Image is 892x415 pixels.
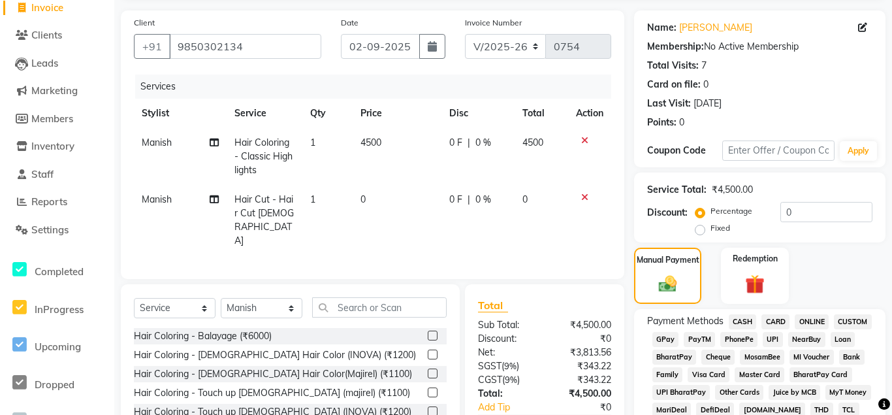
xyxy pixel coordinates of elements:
[478,374,502,386] span: CGST
[468,346,545,359] div: Net:
[449,193,462,207] span: 0 F
[134,386,410,400] div: Hair Coloring - Touch up [DEMOGRAPHIC_DATA] (majirel) (₹1100)
[468,136,470,150] span: |
[35,378,74,391] span: Dropped
[701,59,707,73] div: 7
[739,273,771,297] img: _gift.svg
[468,401,557,414] a: Add Tip
[441,99,515,128] th: Disc
[31,168,54,180] span: Staff
[169,34,321,59] input: Search by Name/Mobile/Email/Code
[679,116,684,129] div: 0
[788,332,825,347] span: NearBuy
[652,332,679,347] span: GPay
[710,222,730,234] label: Fixed
[722,141,835,161] input: Enter Offer / Coupon Code
[710,205,752,217] label: Percentage
[468,318,545,332] div: Sub Total:
[310,193,315,205] span: 1
[840,141,877,161] button: Apply
[31,1,63,14] span: Invoice
[134,367,412,381] div: Hair Coloring - [DEMOGRAPHIC_DATA] Hair Color(Majirel) (₹1100)
[3,112,111,127] a: Members
[31,84,78,97] span: Marketing
[35,265,84,278] span: Completed
[134,329,272,343] div: Hair Coloring - Balayage (₹6000)
[31,57,58,69] span: Leads
[227,99,302,128] th: Service
[468,359,545,373] div: ( )
[360,137,381,148] span: 4500
[647,183,707,197] div: Service Total:
[134,34,170,59] button: +91
[712,183,753,197] div: ₹4,500.00
[35,340,81,353] span: Upcoming
[637,254,699,266] label: Manual Payment
[789,350,834,365] span: MI Voucher
[31,112,73,125] span: Members
[735,367,784,382] span: Master Card
[703,78,709,91] div: 0
[475,136,491,150] span: 0 %
[310,137,315,148] span: 1
[234,137,293,176] span: Hair Coloring - Classic Highlights
[545,359,621,373] div: ₹343.22
[652,367,683,382] span: Family
[35,303,84,316] span: InProgress
[478,299,508,312] span: Total
[647,40,872,54] div: No Active Membership
[3,167,111,182] a: Staff
[545,318,621,332] div: ₹4,500.00
[3,195,111,210] a: Reports
[142,193,172,205] span: Manish
[522,137,543,148] span: 4500
[557,401,620,414] div: ₹0
[647,116,677,129] div: Points:
[449,136,462,150] span: 0 F
[647,78,701,91] div: Card on file:
[720,332,757,347] span: PhonePe
[647,59,699,73] div: Total Visits:
[729,314,757,329] span: CASH
[475,193,491,207] span: 0 %
[545,387,621,401] div: ₹4,500.00
[134,99,227,128] th: Stylist
[3,1,111,16] a: Invoice
[831,332,855,347] span: Loan
[478,360,502,372] span: SGST
[684,332,715,347] span: PayTM
[3,84,111,99] a: Marketing
[234,193,294,246] span: Hair Cut - Hair Cut [DEMOGRAPHIC_DATA]
[515,99,567,128] th: Total
[353,99,442,128] th: Price
[688,367,729,382] span: Visa Card
[545,373,621,387] div: ₹343.22
[769,385,820,400] span: Juice by MCB
[142,137,172,148] span: Manish
[652,350,697,365] span: BharatPay
[468,193,470,207] span: |
[647,314,724,328] span: Payment Methods
[134,17,155,29] label: Client
[647,97,691,110] div: Last Visit:
[312,297,447,318] input: Search or Scan
[701,350,735,365] span: Cheque
[763,332,783,347] span: UPI
[834,314,872,329] span: CUSTOM
[693,97,722,110] div: [DATE]
[468,387,545,401] div: Total:
[3,139,111,154] a: Inventory
[795,314,829,329] span: ONLINE
[468,332,545,346] div: Discount:
[522,193,528,205] span: 0
[31,140,74,152] span: Inventory
[468,373,545,387] div: ( )
[545,346,621,359] div: ₹3,813.56
[3,56,111,71] a: Leads
[134,348,416,362] div: Hair Coloring - [DEMOGRAPHIC_DATA] Hair Color (INOVA) (₹1200)
[135,75,621,99] div: Services
[761,314,789,329] span: CARD
[825,385,871,400] span: MyT Money
[647,144,722,158] div: Coupon Code
[360,193,366,205] span: 0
